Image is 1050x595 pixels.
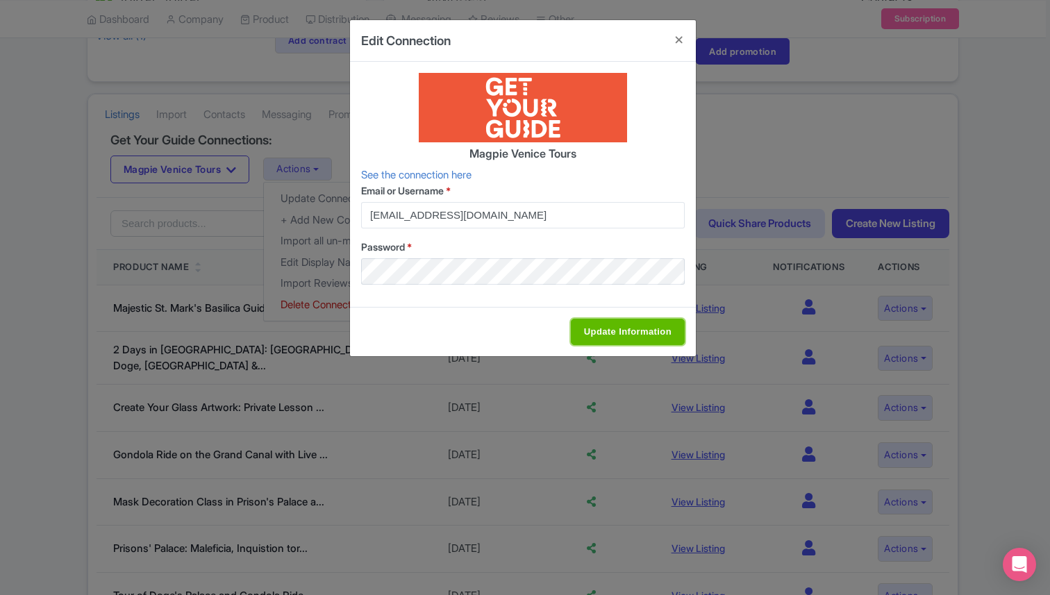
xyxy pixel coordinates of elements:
[361,148,685,160] h4: Magpie Venice Tours
[361,185,444,196] span: Email or Username
[361,31,451,50] h4: Edit Connection
[361,241,405,253] span: Password
[1003,548,1036,581] div: Open Intercom Messenger
[361,168,472,181] a: See the connection here
[419,73,627,142] img: get_your_guide-7e38668e3d2e402e10b01a42601023d1.png
[662,20,696,60] button: Close
[571,319,685,345] input: Update Information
